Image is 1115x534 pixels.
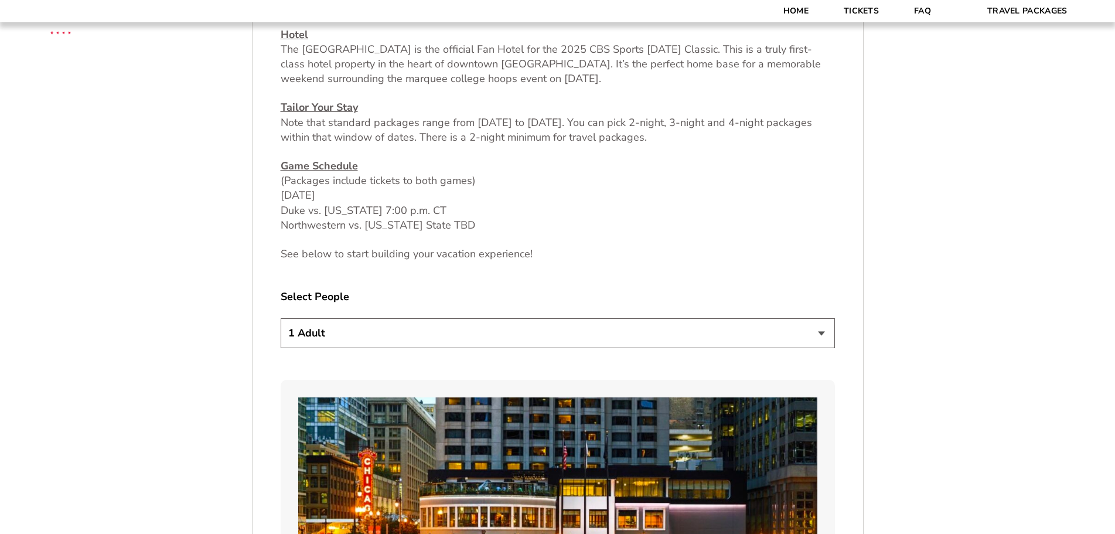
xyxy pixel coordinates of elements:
[281,159,358,173] u: Game Schedule
[281,290,835,304] label: Select People
[281,100,835,145] p: Note that standard packages range from [DATE] to [DATE]. You can pick 2-night, 3-night and 4-nigh...
[281,28,308,42] u: Hotel
[281,100,358,114] u: Tailor Your Stay
[281,159,835,233] p: (Packages include tickets to both games) [DATE] Duke vs. [US_STATE] 7:00 p.m. CT Northwestern vs....
[281,28,835,87] p: The [GEOGRAPHIC_DATA] is the official Fan Hotel for the 2025 CBS Sports [DATE] Classic. This is a...
[281,247,533,261] span: See below to start building your vacation experience!
[35,6,86,57] img: CBS Sports Thanksgiving Classic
